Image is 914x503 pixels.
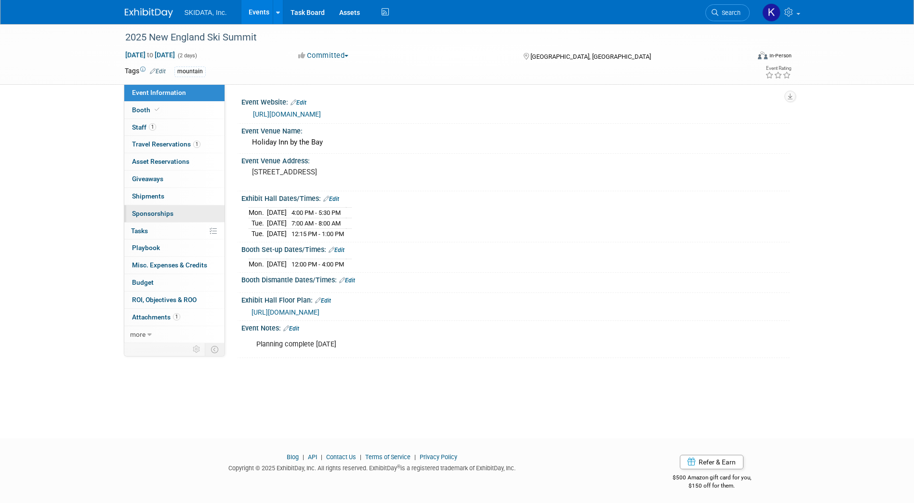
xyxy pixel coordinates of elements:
a: ROI, Objectives & ROO [124,291,225,308]
span: 7:00 AM - 8:00 AM [291,220,341,227]
a: Giveaways [124,171,225,187]
span: Budget [132,278,154,286]
span: SKIDATA, Inc. [185,9,227,16]
span: Staff [132,123,156,131]
td: Tue. [249,228,267,238]
a: Event Information [124,84,225,101]
div: Event Rating [765,66,791,71]
span: Search [718,9,741,16]
span: Event Information [132,89,186,96]
td: Tags [125,66,166,77]
span: 12:15 PM - 1:00 PM [291,230,344,238]
span: 1 [173,313,180,320]
a: Sponsorships [124,205,225,222]
div: Event Website: [241,95,790,107]
span: 1 [149,123,156,131]
span: to [146,51,155,59]
span: 12:00 PM - 4:00 PM [291,261,344,268]
a: Shipments [124,188,225,205]
span: | [358,453,364,461]
a: Blog [287,453,299,461]
div: Planning complete [DATE] [250,335,684,354]
a: Asset Reservations [124,153,225,170]
td: [DATE] [267,259,287,269]
div: $500 Amazon gift card for you, [634,467,790,490]
a: API [308,453,317,461]
span: [GEOGRAPHIC_DATA], [GEOGRAPHIC_DATA] [530,53,651,60]
span: Giveaways [132,175,163,183]
a: Travel Reservations1 [124,136,225,153]
img: ExhibitDay [125,8,173,18]
span: | [318,453,325,461]
div: $150 off for them. [634,482,790,490]
span: Travel Reservations [132,140,200,148]
div: Exhibit Hall Dates/Times: [241,191,790,204]
div: mountain [174,66,206,77]
a: Edit [339,277,355,284]
a: Terms of Service [365,453,411,461]
td: Toggle Event Tabs [205,343,225,356]
div: Holiday Inn by the Bay [249,135,782,150]
div: Exhibit Hall Floor Plan: [241,293,790,305]
button: Committed [295,51,352,61]
a: Edit [150,68,166,75]
span: Booth [132,106,161,114]
a: more [124,326,225,343]
span: [DATE] [DATE] [125,51,175,59]
td: Tue. [249,218,267,229]
span: Asset Reservations [132,158,189,165]
img: Kim Masoner [762,3,781,22]
div: Booth Set-up Dates/Times: [241,242,790,255]
span: Sponsorships [132,210,173,217]
a: Edit [329,247,344,253]
a: Budget [124,274,225,291]
td: [DATE] [267,228,287,238]
div: Event Notes: [241,321,790,333]
i: Booth reservation complete [155,107,159,112]
td: Mon. [249,259,267,269]
td: [DATE] [267,208,287,218]
a: Refer & Earn [680,455,743,469]
span: 4:00 PM - 5:30 PM [291,209,341,216]
a: Staff1 [124,119,225,136]
td: [DATE] [267,218,287,229]
div: Event Venue Address: [241,154,790,166]
a: Booth [124,102,225,119]
span: | [412,453,418,461]
div: In-Person [769,52,792,59]
a: Edit [291,99,306,106]
a: [URL][DOMAIN_NAME] [252,308,319,316]
span: more [130,331,146,338]
span: ROI, Objectives & ROO [132,296,197,304]
div: Booth Dismantle Dates/Times: [241,273,790,285]
a: Edit [283,325,299,332]
a: Playbook [124,239,225,256]
div: Event Format [693,50,792,65]
sup: ® [397,464,400,469]
a: Contact Us [326,453,356,461]
span: Attachments [132,313,180,321]
a: Tasks [124,223,225,239]
span: (2 days) [177,53,197,59]
div: Event Venue Name: [241,124,790,136]
span: Playbook [132,244,160,251]
a: [URL][DOMAIN_NAME] [253,110,321,118]
span: Misc. Expenses & Credits [132,261,207,269]
a: Privacy Policy [420,453,457,461]
div: 2025 New England Ski Summit [122,29,735,46]
span: Shipments [132,192,164,200]
a: Edit [315,297,331,304]
img: Format-Inperson.png [758,52,768,59]
a: Misc. Expenses & Credits [124,257,225,274]
pre: [STREET_ADDRESS] [252,168,459,176]
div: Copyright © 2025 ExhibitDay, Inc. All rights reserved. ExhibitDay is a registered trademark of Ex... [125,462,620,473]
span: | [300,453,306,461]
a: Search [705,4,750,21]
a: Edit [323,196,339,202]
span: Tasks [131,227,148,235]
td: Mon. [249,208,267,218]
span: 1 [193,141,200,148]
a: Attachments1 [124,309,225,326]
td: Personalize Event Tab Strip [188,343,205,356]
